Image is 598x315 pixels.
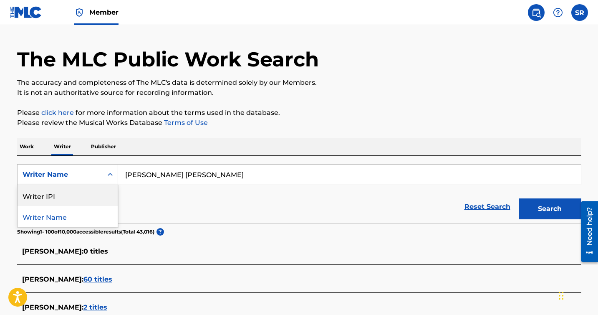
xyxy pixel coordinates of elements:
[83,275,112,283] span: 60 titles
[83,247,108,255] span: 0 titles
[17,78,581,88] p: The accuracy and completeness of The MLC's data is determined solely by our Members.
[10,6,42,18] img: MLC Logo
[89,8,119,17] span: Member
[550,4,566,21] div: Help
[74,8,84,18] img: Top Rightsholder
[556,275,598,315] iframe: Chat Widget
[22,275,83,283] span: [PERSON_NAME] :
[571,4,588,21] div: User Menu
[519,198,581,219] button: Search
[18,185,118,206] div: Writer IPI
[17,138,36,155] p: Work
[22,247,83,255] span: [PERSON_NAME] :
[17,88,581,98] p: It is not an authoritative source for recording information.
[528,4,545,21] a: Public Search
[156,228,164,236] span: ?
[559,283,564,308] div: Drag
[553,8,563,18] img: help
[41,109,74,117] a: click here
[18,206,118,227] div: Writer Name
[83,303,107,311] span: 2 titles
[88,138,119,155] p: Publisher
[51,138,73,155] p: Writer
[162,119,208,127] a: Terms of Use
[460,198,515,216] a: Reset Search
[17,164,581,224] form: Search Form
[17,118,581,128] p: Please review the Musical Works Database
[17,47,319,72] h1: The MLC Public Work Search
[17,108,581,118] p: Please for more information about the terms used in the database.
[575,198,598,265] iframe: Resource Center
[22,303,83,311] span: [PERSON_NAME] :
[17,228,154,236] p: Showing 1 - 100 of 10,000 accessible results (Total 43,016 )
[23,170,98,180] div: Writer Name
[531,8,541,18] img: search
